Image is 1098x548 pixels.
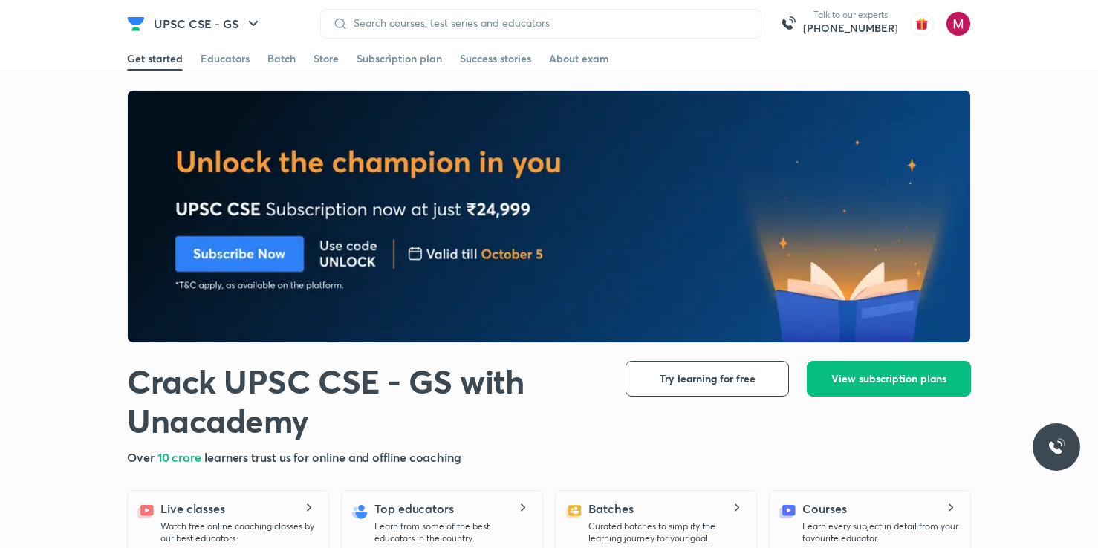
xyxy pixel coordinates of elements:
[127,449,157,465] span: Over
[157,449,204,465] span: 10 crore
[160,500,225,518] h5: Live classes
[460,51,531,66] div: Success stories
[160,521,316,544] p: Watch free online coaching classes by our best educators.
[374,521,530,544] p: Learn from some of the best educators in the country.
[127,47,183,71] a: Get started
[773,9,803,39] img: call-us
[1047,438,1065,456] img: ttu
[267,51,296,66] div: Batch
[267,47,296,71] a: Batch
[314,51,339,66] div: Store
[460,47,531,71] a: Success stories
[803,9,898,21] p: Talk to our experts
[201,51,250,66] div: Educators
[374,500,454,518] h5: Top educators
[588,521,744,544] p: Curated batches to simplify the learning journey for your goal.
[831,371,946,386] span: View subscription plans
[802,500,846,518] h5: Courses
[549,51,609,66] div: About exam
[588,500,633,518] h5: Batches
[201,47,250,71] a: Educators
[204,449,461,465] span: learners trust us for online and offline coaching
[660,371,756,386] span: Try learning for free
[127,361,602,440] h1: Crack UPSC CSE - GS with Unacademy
[803,21,898,36] a: [PHONE_NUMBER]
[910,12,934,36] img: avatar
[145,9,271,39] button: UPSC CSE - GS
[357,47,442,71] a: Subscription plan
[314,47,339,71] a: Store
[802,521,958,544] p: Learn every subject in detail from your favourite educator.
[807,361,971,397] button: View subscription plans
[357,51,442,66] div: Subscription plan
[127,51,183,66] div: Get started
[946,11,971,36] img: Meghaliya saha
[348,17,749,29] input: Search courses, test series and educators
[626,361,789,397] button: Try learning for free
[549,47,609,71] a: About exam
[127,15,145,33] img: Company Logo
